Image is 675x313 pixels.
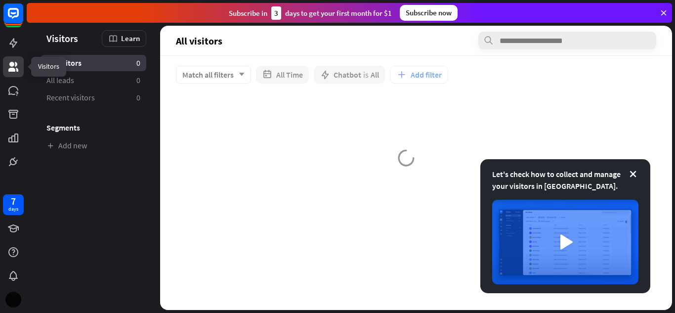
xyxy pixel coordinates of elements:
button: Open LiveChat chat widget [8,4,38,34]
span: All leads [46,75,74,86]
span: All visitors [176,35,222,46]
div: Let's check how to collect and manage your visitors in [GEOGRAPHIC_DATA]. [492,168,638,192]
span: Learn [121,34,140,43]
aside: 0 [136,75,140,86]
img: image [492,200,638,284]
h3: Segments [41,123,146,133]
a: Add new [41,137,146,154]
span: All visitors [46,58,82,68]
a: Recent visitors 0 [41,89,146,106]
aside: 0 [136,58,140,68]
a: All leads 0 [41,72,146,89]
span: Visitors [46,33,78,44]
a: 7 days [3,194,24,215]
div: Subscribe in days to get your first month for $1 [229,6,392,20]
span: Recent visitors [46,92,95,103]
div: days [8,206,18,213]
div: 7 [11,197,16,206]
div: 3 [271,6,281,20]
div: Subscribe now [400,5,458,21]
aside: 0 [136,92,140,103]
